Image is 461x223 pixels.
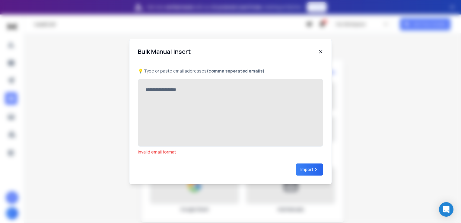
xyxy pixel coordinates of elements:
button: Import [296,163,323,176]
p: Invalid email format [138,149,323,155]
h1: Bulk Manual Insert [138,47,191,56]
p: 💡 Type or paste email addresses [138,68,323,74]
div: Open Intercom Messenger [439,202,453,217]
b: (comma seperated emails) [207,68,265,74]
